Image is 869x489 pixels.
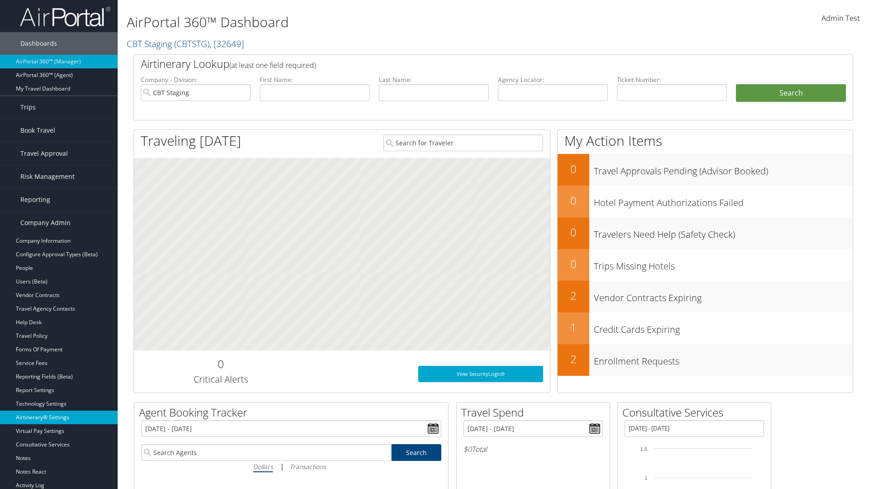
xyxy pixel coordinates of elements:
[558,217,853,249] a: 0Travelers Need Help (Safety Check)
[141,131,241,150] h1: Traveling [DATE]
[821,13,860,23] span: Admin Test
[141,461,441,472] div: |
[253,462,273,471] i: Dollars
[418,366,543,382] a: View SecurityLogic®
[20,96,36,119] span: Trips
[594,255,853,273] h3: Trips Missing Hotels
[558,161,589,177] h2: 0
[558,186,853,217] a: 0Hotel Payment Authorizations Failed
[290,462,326,471] i: Transactions
[558,131,853,150] h1: My Action Items
[20,119,55,142] span: Book Travel
[594,192,853,209] h3: Hotel Payment Authorizations Failed
[821,5,860,33] a: Admin Test
[20,32,57,55] span: Dashboards
[141,75,251,84] label: Company - Division:
[20,188,50,211] span: Reporting
[141,444,391,461] input: Search Agents
[558,225,589,240] h2: 0
[558,249,853,281] a: 0Trips Missing Hotels
[622,405,771,420] h2: Consultative Services
[594,224,853,241] h3: Travelers Need Help (Safety Check)
[461,405,610,420] h2: Travel Spend
[594,350,853,368] h3: Enrollment Requests
[736,84,846,102] button: Search
[558,288,589,303] h2: 2
[141,56,786,72] h2: Airtinerary Lookup
[558,312,853,344] a: 1Credit Cards Expiring
[645,475,647,481] tspan: 1
[558,320,589,335] h2: 1
[392,444,442,461] a: Search
[558,193,589,208] h2: 0
[558,154,853,186] a: 0Travel Approvals Pending (Advisor Booked)
[558,256,589,272] h2: 0
[127,13,616,32] h1: AirPortal 360™ Dashboard
[558,281,853,312] a: 2Vendor Contracts Expiring
[383,134,543,151] input: Search for Traveler
[141,356,301,372] h2: 0
[174,38,210,50] span: ( CBTSTG )
[594,160,853,177] h3: Travel Approvals Pending (Advisor Booked)
[558,344,853,376] a: 2Enrollment Requests
[463,444,603,454] h6: Total
[20,211,71,234] span: Company Admin
[229,60,316,70] span: (at least one field required)
[558,351,589,367] h2: 2
[594,319,853,336] h3: Credit Cards Expiring
[379,75,489,84] label: Last Name:
[617,75,727,84] label: Ticket Number:
[640,446,647,452] tspan: 1.5
[127,38,244,50] a: CBT Staging
[20,165,75,188] span: Risk Management
[594,287,853,304] h3: Vendor Contracts Expiring
[260,75,370,84] label: First Name:
[20,6,110,27] img: airportal-logo.png
[141,373,301,386] h3: Critical Alerts
[463,444,472,454] span: $0
[139,405,448,420] h2: Agent Booking Tracker
[498,75,608,84] label: Agency Locator:
[210,38,244,50] span: , [ 32649 ]
[20,142,68,165] span: Travel Approval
